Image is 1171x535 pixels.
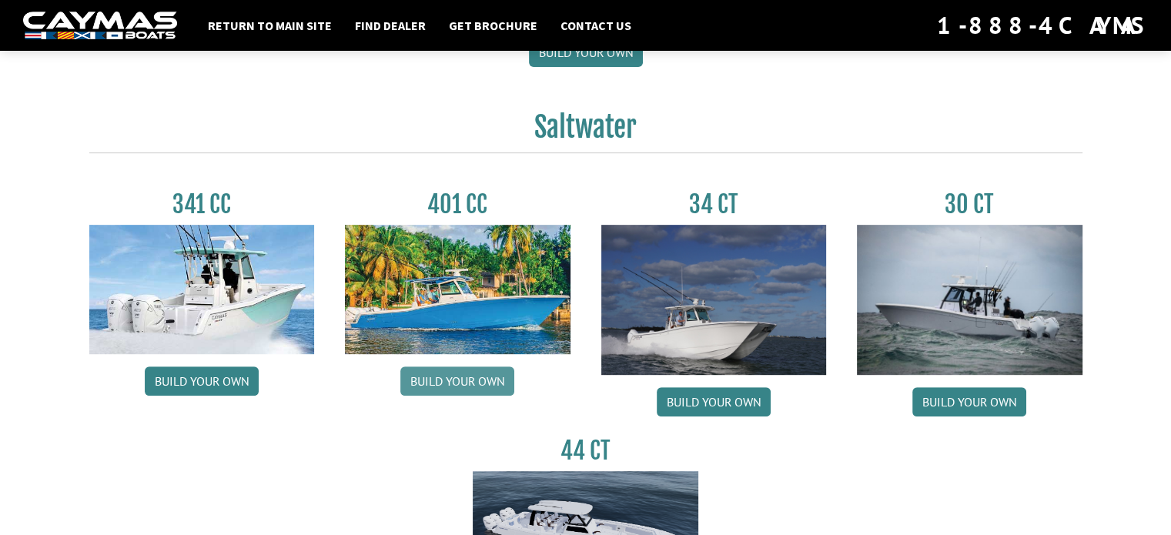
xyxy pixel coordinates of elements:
h3: 341 CC [89,190,315,219]
a: Contact Us [553,15,639,35]
h3: 34 CT [601,190,827,219]
a: Build your own [145,366,259,396]
div: 1-888-4CAYMAS [937,8,1148,42]
img: 341CC-thumbjpg.jpg [89,225,315,354]
img: 30_CT_photo_shoot_for_caymas_connect.jpg [857,225,1082,375]
a: Build your own [912,387,1026,416]
a: Build your own [529,38,643,67]
img: 401CC_thumb.pg.jpg [345,225,570,354]
a: Build your own [400,366,514,396]
img: white-logo-c9c8dbefe5ff5ceceb0f0178aa75bf4bb51f6bca0971e226c86eb53dfe498488.png [23,12,177,40]
a: Get Brochure [441,15,545,35]
img: Caymas_34_CT_pic_1.jpg [601,225,827,375]
a: Build your own [657,387,771,416]
h3: 44 CT [473,436,698,465]
a: Return to main site [200,15,340,35]
h3: 401 CC [345,190,570,219]
h3: 30 CT [857,190,1082,219]
a: Find Dealer [347,15,433,35]
h2: Saltwater [89,110,1082,153]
